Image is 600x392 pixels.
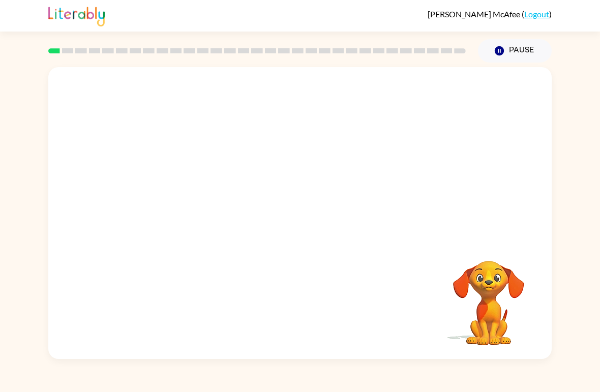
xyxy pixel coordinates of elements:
div: ( ) [428,9,552,19]
img: Literably [48,4,105,26]
a: Logout [524,9,549,19]
button: Pause [478,39,552,63]
span: [PERSON_NAME] McAfee [428,9,522,19]
video: Your browser must support playing .mp4 files to use Literably. Please try using another browser. [438,245,539,347]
